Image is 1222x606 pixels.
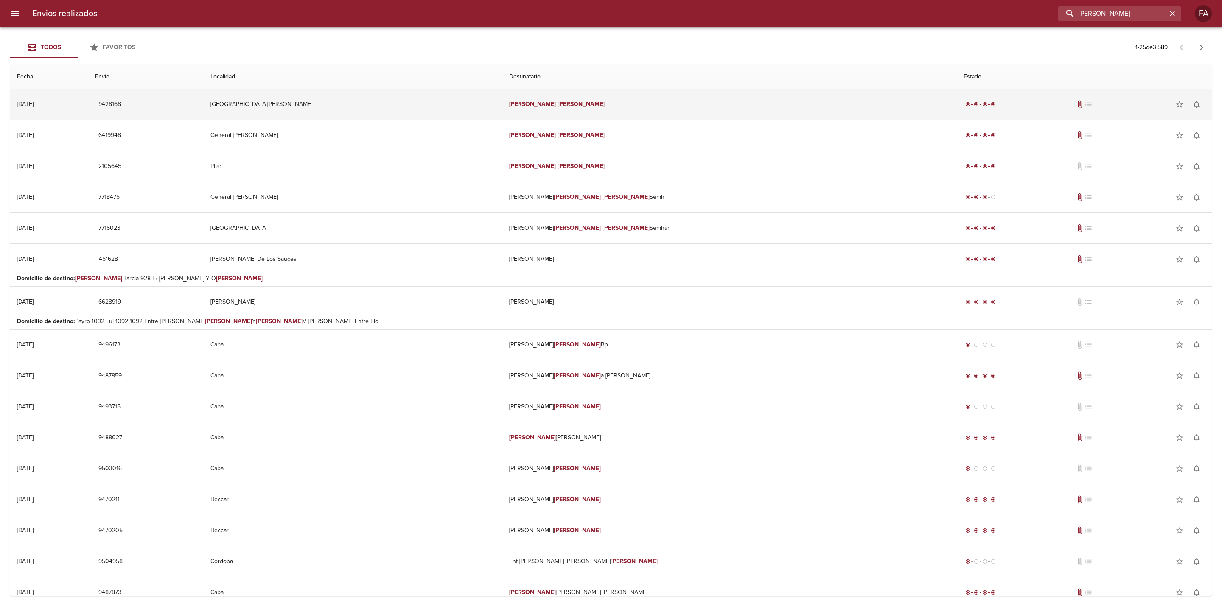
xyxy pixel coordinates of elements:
[502,453,957,484] td: [PERSON_NAME]
[204,151,502,182] td: Pilar
[502,330,957,360] td: [PERSON_NAME] Bp
[1171,189,1188,206] button: Agregar a favoritos
[216,275,263,282] em: [PERSON_NAME]
[1175,526,1184,535] span: star_border
[982,102,987,107] span: radio_button_checked
[75,275,122,282] em: [PERSON_NAME]
[554,403,601,410] em: [PERSON_NAME]
[965,404,970,409] span: radio_button_checked
[95,492,123,508] button: 9470211
[965,435,970,440] span: radio_button_checked
[1175,100,1184,109] span: star_border
[982,257,987,262] span: radio_button_checked
[964,100,998,109] div: Entregado
[98,587,121,598] span: 9487873
[509,101,556,108] em: [PERSON_NAME]
[1076,402,1084,411] span: No tiene documentos adjuntos
[1195,5,1212,22] div: Abrir información de usuario
[982,226,987,231] span: radio_button_checked
[204,360,502,391] td: Caba
[502,391,957,422] td: [PERSON_NAME]
[204,453,502,484] td: Caba
[1175,371,1184,380] span: star_border
[554,465,601,472] em: [PERSON_NAME]
[1076,255,1084,263] span: Tiene documentos adjuntos
[1192,464,1201,473] span: notifications_none
[991,404,996,409] span: radio_button_unchecked
[964,557,998,566] div: Generado
[611,558,658,565] em: [PERSON_NAME]
[98,402,121,412] span: 9493715
[502,360,957,391] td: [PERSON_NAME] a [PERSON_NAME]
[1076,464,1084,473] span: No tiene documentos adjuntos
[965,102,970,107] span: radio_button_checked
[1175,341,1184,349] span: star_border
[1192,224,1201,232] span: notifications_none
[982,195,987,200] span: radio_button_checked
[991,342,996,347] span: radio_button_unchecked
[1171,158,1188,175] button: Agregar a favoritos
[1076,162,1084,170] span: No tiene documentos adjuntos
[554,372,601,379] em: [PERSON_NAME]
[1076,588,1084,597] span: Tiene documentos adjuntos
[974,404,979,409] span: radio_button_unchecked
[98,99,121,110] span: 9428168
[17,101,34,108] div: [DATE]
[1171,522,1188,539] button: Agregar a favoritos
[88,65,204,89] th: Envio
[558,131,605,139] em: [PERSON_NAME]
[17,224,34,232] div: [DATE]
[964,588,998,597] div: Entregado
[1084,224,1093,232] span: No tiene pedido asociado
[1175,255,1184,263] span: star_border
[502,422,957,453] td: [PERSON_NAME]
[554,224,601,232] em: [PERSON_NAME]
[982,299,987,304] span: radio_button_checked
[1084,464,1093,473] span: No tiene pedido asociado
[991,102,996,107] span: radio_button_checked
[1084,433,1093,442] span: No tiene pedido asociado
[964,433,998,442] div: Entregado
[1084,495,1093,504] span: No tiene pedido asociado
[502,484,957,515] td: [PERSON_NAME]
[991,195,996,200] span: radio_button_unchecked
[1171,398,1188,415] button: Agregar a favoritos
[1188,251,1205,268] button: Activar notificaciones
[95,585,125,600] button: 9487873
[17,275,75,282] b: Domicilio de destino :
[1171,429,1188,446] button: Agregar a favoritos
[204,484,502,515] td: Beccar
[974,590,979,595] span: radio_button_checked
[1188,367,1205,384] button: Activar notificaciones
[1188,158,1205,175] button: Activar notificaciones
[603,224,650,232] em: [PERSON_NAME]
[974,102,979,107] span: radio_button_checked
[204,120,502,151] td: General [PERSON_NAME]
[98,556,123,567] span: 9504958
[95,430,126,446] button: 9488027
[1192,193,1201,201] span: notifications_none
[964,298,998,306] div: Entregado
[1188,584,1205,601] button: Activar notificaciones
[509,589,556,596] em: [PERSON_NAME]
[1084,162,1093,170] span: No tiene pedido asociado
[974,133,979,138] span: radio_button_checked
[1076,341,1084,349] span: No tiene documentos adjuntos
[957,65,1212,89] th: Estado
[965,299,970,304] span: radio_button_checked
[17,372,34,379] div: [DATE]
[205,318,252,325] em: [PERSON_NAME]
[965,466,970,471] span: radio_button_checked
[1171,96,1188,113] button: Agregar a favoritos
[1188,127,1205,144] button: Activar notificaciones
[964,131,998,140] div: Entregado
[1192,402,1201,411] span: notifications_none
[95,461,125,477] button: 9503016
[982,528,987,533] span: radio_button_checked
[1192,131,1201,140] span: notifications_none
[502,65,957,89] th: Destinatario
[17,496,34,503] div: [DATE]
[17,131,34,139] div: [DATE]
[204,515,502,546] td: Beccar
[982,590,987,595] span: radio_button_checked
